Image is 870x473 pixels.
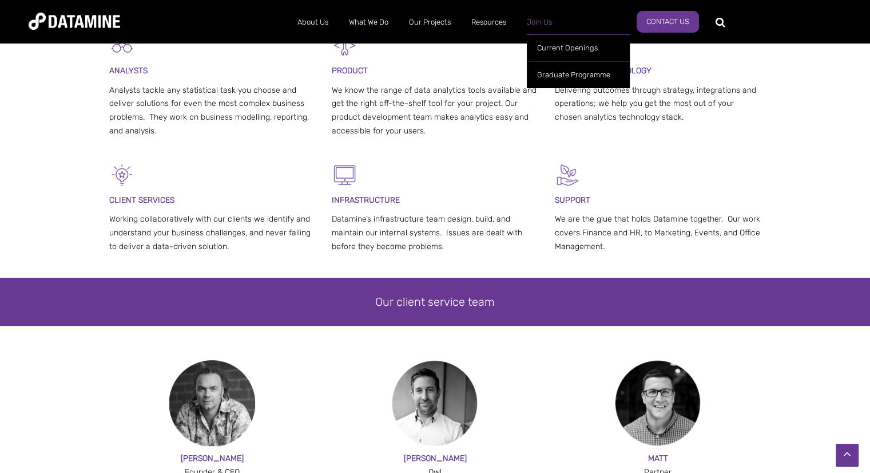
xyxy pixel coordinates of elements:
[332,84,538,138] p: We know the range of data analytics tools available and get the right off-the-shelf tool for your...
[109,84,316,138] p: Analysts tackle any statistical task you choose and deliver solutions for even the most complex b...
[648,454,668,463] span: MATT
[109,212,316,253] p: Working collaboratively with our clients we identify and understand your business challenges, and...
[339,7,399,37] a: What We Do
[392,360,478,446] img: Bruce
[109,66,148,76] span: ANALYSTS
[555,84,761,124] p: Delivering outcomes through strategy, integrations and operations; we help you get the most out o...
[332,66,368,76] span: PRODUCT
[615,360,701,446] img: matt mug-1
[375,295,495,309] span: Our client service team
[332,195,400,205] span: INFRASTRUCTURE
[555,195,590,205] span: SUPPORT
[517,7,562,37] a: Join Us
[109,33,135,58] img: Analysts
[332,33,357,58] img: Development
[403,454,466,463] span: [PERSON_NAME]
[461,7,517,37] a: Resources
[287,7,339,37] a: About Us
[181,454,244,463] span: [PERSON_NAME]
[29,13,120,30] img: Datamine
[637,11,699,33] a: Contact Us
[527,34,630,61] a: Current Openings
[109,195,121,205] span: CLI
[109,162,135,188] img: Client Services
[332,212,538,253] p: Datamine’s infrastructure team design, build, and maintain our internal systems. Issues are dealt...
[399,7,461,37] a: Our Projects
[332,162,357,188] img: IT
[121,195,174,205] span: ENT SERVICES
[555,162,581,188] img: Mentor
[555,212,761,253] p: We are the glue that holds Datamine together. Our work covers Finance and HR, to Marketing, Event...
[527,61,630,88] a: Graduate Programme
[169,360,255,446] img: Paul-2-1-150x150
